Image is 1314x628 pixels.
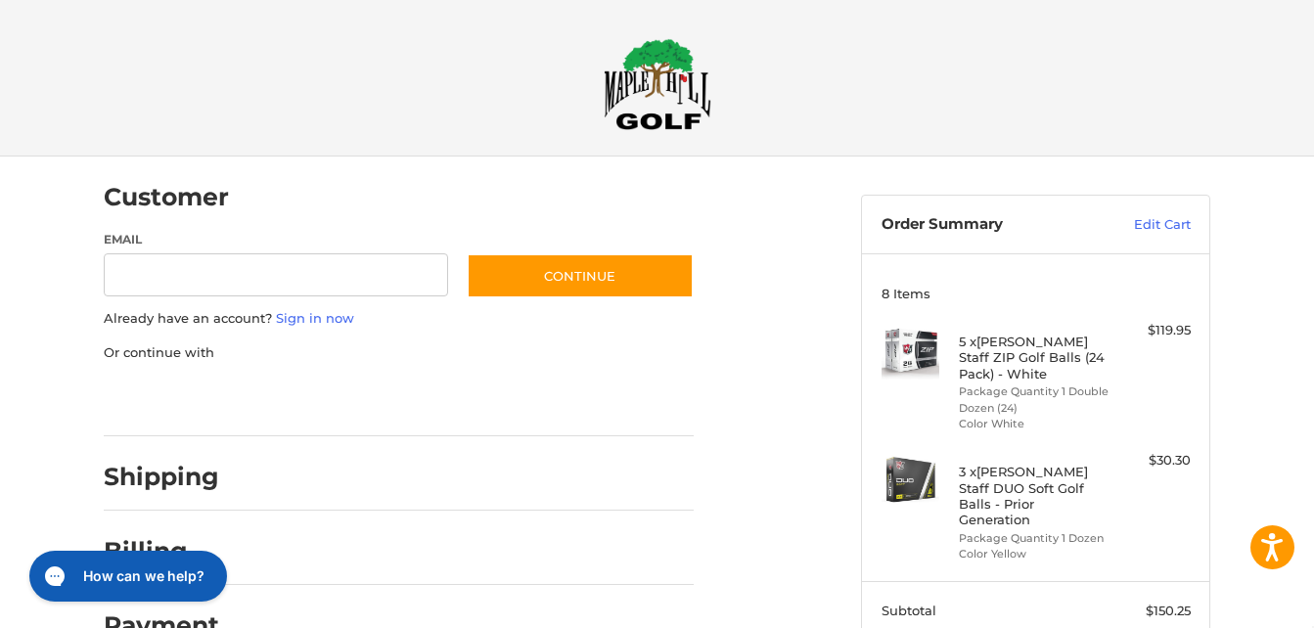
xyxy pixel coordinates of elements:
[959,546,1109,562] li: Color Yellow
[263,381,410,417] iframe: PayPal-paylater
[959,383,1109,416] li: Package Quantity 1 Double Dozen (24)
[276,310,354,326] a: Sign in now
[882,603,936,618] span: Subtotal
[104,536,218,566] h2: Billing
[104,309,694,329] p: Already have an account?
[104,343,694,363] p: Or continue with
[104,231,448,248] label: Email
[1092,215,1191,235] a: Edit Cart
[882,215,1092,235] h3: Order Summary
[959,334,1109,381] h4: 5 x [PERSON_NAME] Staff ZIP Golf Balls (24 Pack) - White
[1146,603,1191,618] span: $150.25
[98,381,245,417] iframe: PayPal-paypal
[882,286,1191,301] h3: 8 Items
[430,381,576,417] iframe: PayPal-venmo
[104,182,229,212] h2: Customer
[959,530,1109,547] li: Package Quantity 1 Dozen
[20,544,233,608] iframe: Gorgias live chat messenger
[467,253,694,298] button: Continue
[1113,451,1191,471] div: $30.30
[959,464,1109,527] h4: 3 x [PERSON_NAME] Staff DUO Soft Golf Balls - Prior Generation
[1113,321,1191,340] div: $119.95
[959,416,1109,432] li: Color White
[104,462,219,492] h2: Shipping
[604,38,711,130] img: Maple Hill Golf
